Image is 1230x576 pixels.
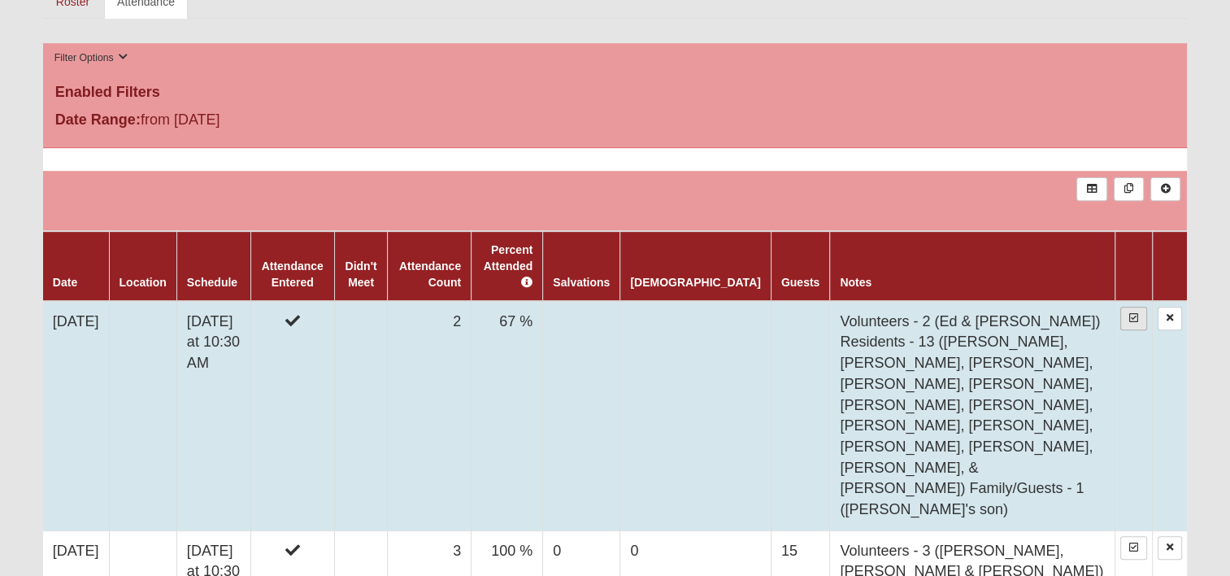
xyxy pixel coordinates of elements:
a: Date [53,276,77,289]
label: Date Range: [55,109,141,131]
a: Enter Attendance [1120,307,1147,330]
td: Volunteers - 2 (Ed & [PERSON_NAME]) Residents - 13 ([PERSON_NAME], [PERSON_NAME], [PERSON_NAME], ... [830,301,1115,531]
button: Filter Options [50,50,133,67]
a: Enter Attendance [1120,536,1147,560]
h4: Enabled Filters [55,84,1175,102]
td: 67 % [472,301,543,531]
div: from [DATE] [43,109,424,135]
a: Delete [1158,536,1182,560]
a: Delete [1158,307,1182,330]
a: Schedule [187,276,237,289]
a: Attendance Entered [262,260,324,289]
a: Location [120,276,167,289]
a: Notes [840,276,871,289]
a: Merge Records into Merge Template [1114,177,1144,201]
th: Salvations [543,231,620,301]
a: Export to Excel [1076,177,1106,201]
a: Didn't Meet [346,260,377,289]
a: Alt+N [1150,177,1180,201]
th: [DEMOGRAPHIC_DATA] [620,231,771,301]
td: 2 [388,301,472,531]
td: [DATE] [43,301,109,531]
th: Guests [771,231,829,301]
a: Percent Attended [484,243,533,289]
a: Attendance Count [399,260,461,289]
td: [DATE] at 10:30 AM [176,301,250,531]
